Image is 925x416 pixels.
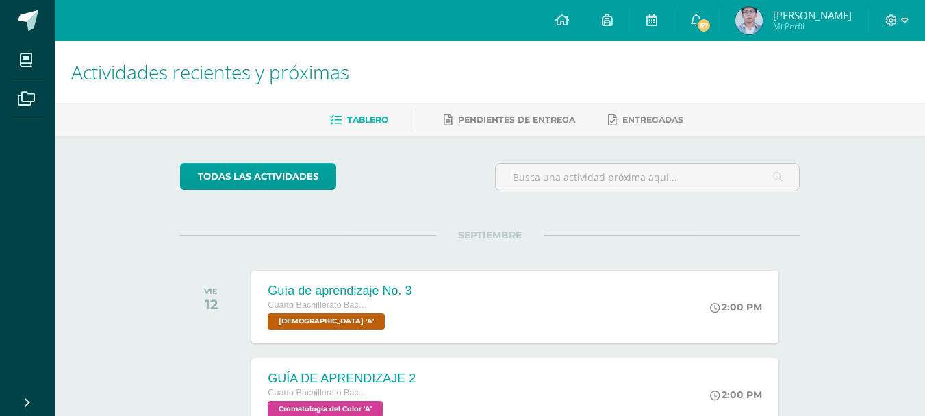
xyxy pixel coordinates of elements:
[710,301,762,313] div: 2:00 PM
[268,371,416,386] div: GUÍA DE APRENDIZAJE 2
[330,109,388,131] a: Tablero
[71,59,349,85] span: Actividades recientes y próximas
[204,296,218,313] div: 12
[773,21,852,32] span: Mi Perfil
[696,18,711,33] span: 67
[347,114,388,125] span: Tablero
[496,164,799,191] input: Busca una actividad próxima aquí...
[773,8,852,22] span: [PERSON_NAME]
[268,388,370,397] span: Cuarto Bachillerato Bachillerato en CCLL con Orientación en Diseño Gráfico
[268,313,385,330] span: Biblia 'A'
[608,109,683,131] a: Entregadas
[180,163,336,190] a: todas las Actividades
[710,389,762,401] div: 2:00 PM
[735,7,763,34] img: ad37f0eb6403c931f81e826407b65acb.png
[268,284,411,298] div: Guía de aprendizaje No. 3
[622,114,683,125] span: Entregadas
[444,109,575,131] a: Pendientes de entrega
[268,300,370,310] span: Cuarto Bachillerato Bachillerato en CCLL con Orientación en Diseño Gráfico
[204,286,218,296] div: VIE
[458,114,575,125] span: Pendientes de entrega
[436,229,544,241] span: SEPTIEMBRE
